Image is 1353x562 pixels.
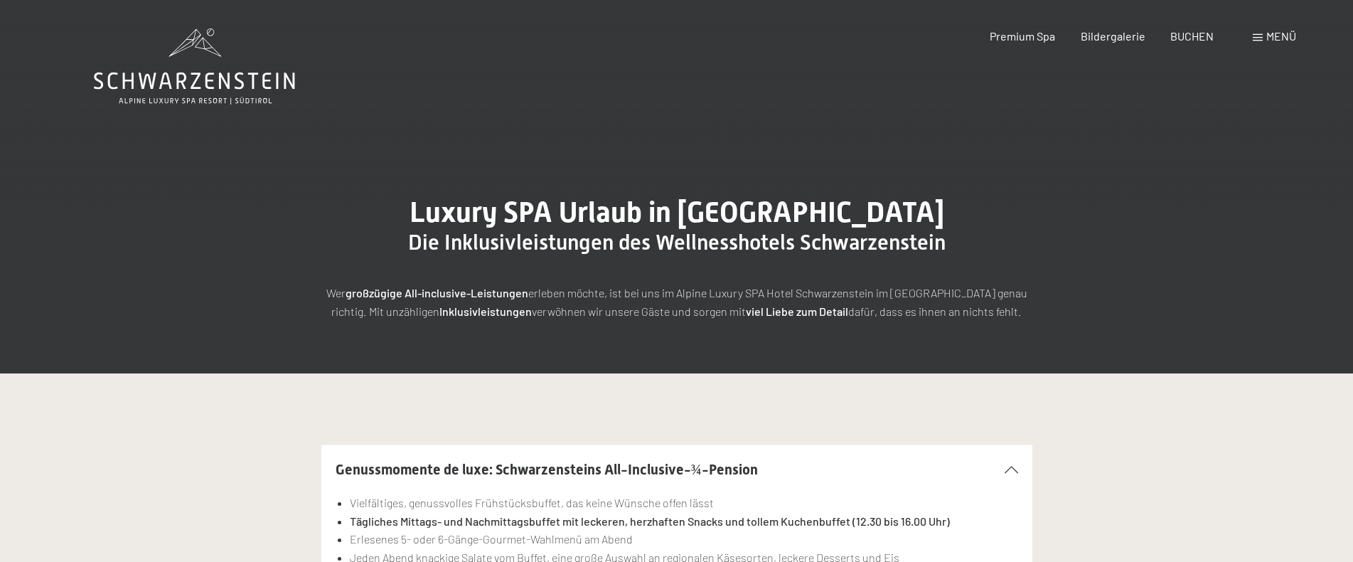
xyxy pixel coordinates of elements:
[350,494,1017,512] li: Vielfältiges, genussvolles Frühstücksbuffet, das keine Wünsche offen lässt
[350,530,1017,548] li: Erlesenes 5- oder 6-Gänge-Gourmet-Wahlmenü am Abend
[410,196,944,229] span: Luxury SPA Urlaub in [GEOGRAPHIC_DATA]
[746,304,848,318] strong: viel Liebe zum Detail
[1170,29,1214,43] a: BUCHEN
[1266,29,1296,43] span: Menü
[990,29,1055,43] a: Premium Spa
[321,284,1032,320] p: Wer erleben möchte, ist bei uns im Alpine Luxury SPA Hotel Schwarzenstein im [GEOGRAPHIC_DATA] ge...
[408,230,946,255] span: Die Inklusivleistungen des Wellnesshotels Schwarzenstein
[346,286,528,299] strong: großzügige All-inclusive-Leistungen
[1081,29,1145,43] a: Bildergalerie
[350,514,950,528] strong: Tägliches Mittags- und Nachmittagsbuffet mit leckeren, herzhaften Snacks und tollem Kuchenbuffet ...
[439,304,532,318] strong: Inklusivleistungen
[336,461,758,478] span: Genussmomente de luxe: Schwarzensteins All-Inclusive-¾-Pension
